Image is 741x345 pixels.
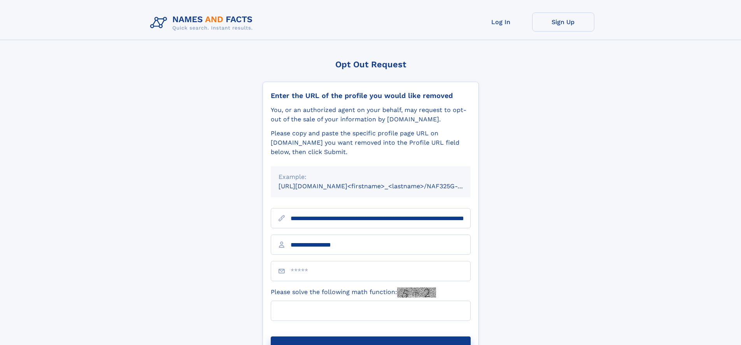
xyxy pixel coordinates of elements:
[271,105,471,124] div: You, or an authorized agent on your behalf, may request to opt-out of the sale of your informatio...
[271,129,471,157] div: Please copy and paste the specific profile page URL on [DOMAIN_NAME] you want removed into the Pr...
[263,60,479,69] div: Opt Out Request
[279,182,485,190] small: [URL][DOMAIN_NAME]<firstname>_<lastname>/NAF325G-xxxxxxxx
[271,287,436,298] label: Please solve the following math function:
[532,12,594,32] a: Sign Up
[271,91,471,100] div: Enter the URL of the profile you would like removed
[147,12,259,33] img: Logo Names and Facts
[470,12,532,32] a: Log In
[279,172,463,182] div: Example:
